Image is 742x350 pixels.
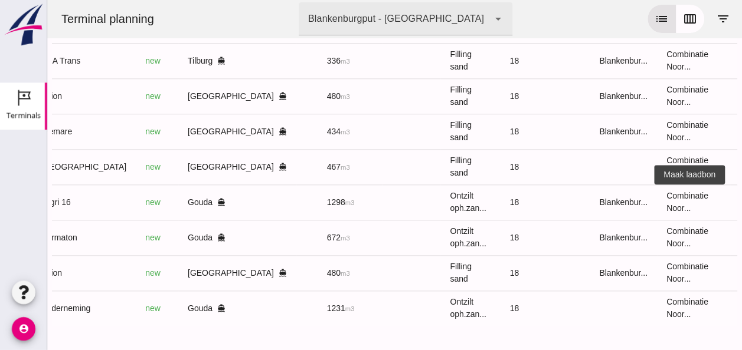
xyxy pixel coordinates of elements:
div: Gouda [140,196,240,209]
td: 18 [453,114,543,149]
td: 18 [453,220,543,255]
td: new [89,114,131,149]
td: Combinatie Noor... [610,114,683,149]
small: m3 [293,235,303,242]
td: new [89,290,131,326]
td: 18 [453,149,543,184]
td: 18 [453,290,543,326]
i: account_circle [12,317,35,341]
td: Combinatie Noor... [610,78,683,114]
td: 18 [453,43,543,78]
div: [GEOGRAPHIC_DATA] [140,267,240,279]
i: calendar_view_week [636,12,650,26]
td: 1298 [270,184,335,220]
td: Combinatie Noor... [610,43,683,78]
td: new [89,255,131,290]
td: Filling sand [393,78,453,114]
i: list [607,12,622,26]
td: Combinatie Noor... [610,290,683,326]
td: Filling sand [393,149,453,184]
td: Combinatie Noor... [610,149,683,184]
td: 480 [270,78,335,114]
td: new [89,184,131,220]
td: Combinatie Noor... [610,220,683,255]
td: 336 [270,43,335,78]
i: directions_boat [231,127,240,136]
td: Ontzilt oph.zan... [393,220,453,255]
td: Filling sand [393,114,453,149]
small: m3 [293,93,303,100]
td: Blankenbur... [542,184,610,220]
i: directions_boat [170,57,178,65]
td: 480 [270,255,335,290]
td: Ontzilt oph.zan... [393,184,453,220]
td: 18 [453,78,543,114]
td: Filling sand [393,43,453,78]
td: Combinatie Noor... [610,255,683,290]
i: directions_boat [170,233,178,242]
i: directions_boat [170,304,178,312]
td: Ontzilt oph.zan... [393,290,453,326]
i: directions_boat [231,269,240,277]
small: m3 [298,199,308,206]
div: Gouda [140,302,240,315]
div: Gouda [140,232,240,244]
td: Combinatie Noor... [610,184,683,220]
div: [GEOGRAPHIC_DATA] [140,90,240,103]
i: arrow_drop_down [444,12,458,26]
i: directions_boat [170,198,178,206]
small: m3 [298,305,308,312]
div: Terminal planning [5,11,116,27]
td: Blankenbur... [542,220,610,255]
div: [GEOGRAPHIC_DATA] [140,161,240,173]
td: new [89,149,131,184]
td: 467 [270,149,335,184]
td: 434 [270,114,335,149]
td: new [89,43,131,78]
div: Blankenburgput - [GEOGRAPHIC_DATA] [261,12,437,26]
td: 18 [453,184,543,220]
i: directions_boat [231,92,240,100]
td: new [89,220,131,255]
small: m3 [293,164,303,171]
td: new [89,78,131,114]
small: m3 [293,128,303,136]
div: Terminals [6,111,41,119]
div: [GEOGRAPHIC_DATA] [140,126,240,138]
i: directions_boat [231,163,240,171]
td: 1231 [270,290,335,326]
td: Blankenbur... [542,255,610,290]
td: Blankenbur... [542,43,610,78]
td: 18 [453,255,543,290]
small: m3 [293,270,303,277]
i: filter_list [669,12,683,26]
small: m3 [293,58,303,65]
div: Tilburg [140,55,240,67]
img: logo-small.a267ee39.svg [2,3,45,47]
td: 672 [270,220,335,255]
td: Blankenbur... [542,78,610,114]
td: Blankenbur... [542,114,610,149]
td: Filling sand [393,255,453,290]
